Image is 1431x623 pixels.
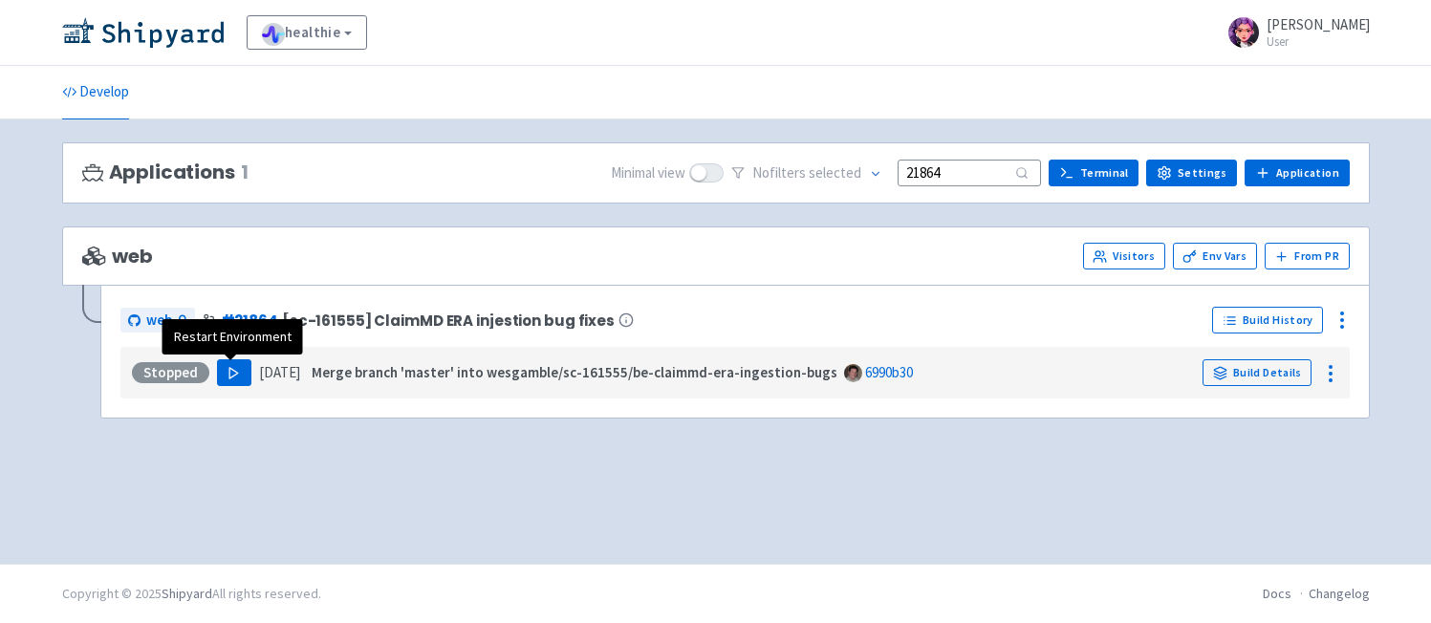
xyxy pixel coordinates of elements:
span: [sc-161555] ClaimMD ERA injestion bug fixes [282,312,615,329]
button: From PR [1265,243,1350,269]
a: 6990b30 [865,363,913,381]
span: 1 [241,161,249,183]
span: Minimal view [611,162,685,184]
a: #21864 [221,311,278,331]
span: web [82,246,153,268]
button: Play [217,359,251,386]
a: Visitors [1083,243,1165,269]
a: Docs [1263,585,1291,602]
time: [DATE] [259,363,300,381]
small: User [1267,35,1370,48]
div: Stopped [132,362,209,383]
a: Build History [1212,307,1323,333]
a: Application [1245,160,1349,186]
span: web [146,310,172,332]
div: Copyright © 2025 All rights reserved. [62,584,321,604]
a: Develop [62,66,129,119]
a: [PERSON_NAME] User [1217,17,1370,48]
a: Shipyard [162,585,212,602]
a: Settings [1146,160,1237,186]
span: No filter s [752,162,861,184]
h3: Applications [82,161,249,183]
a: healthie [247,15,368,50]
a: Terminal [1049,160,1138,186]
strong: Merge branch 'master' into wesgamble/sc-161555/be-claimmd-era-ingestion-bugs [312,363,837,381]
a: Build Details [1203,359,1312,386]
a: web [120,308,195,333]
span: selected [809,163,861,182]
a: Changelog [1309,585,1370,602]
img: Shipyard logo [62,17,224,48]
a: Env Vars [1173,243,1257,269]
span: [PERSON_NAME] [1267,15,1370,33]
input: Search... [898,160,1041,185]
